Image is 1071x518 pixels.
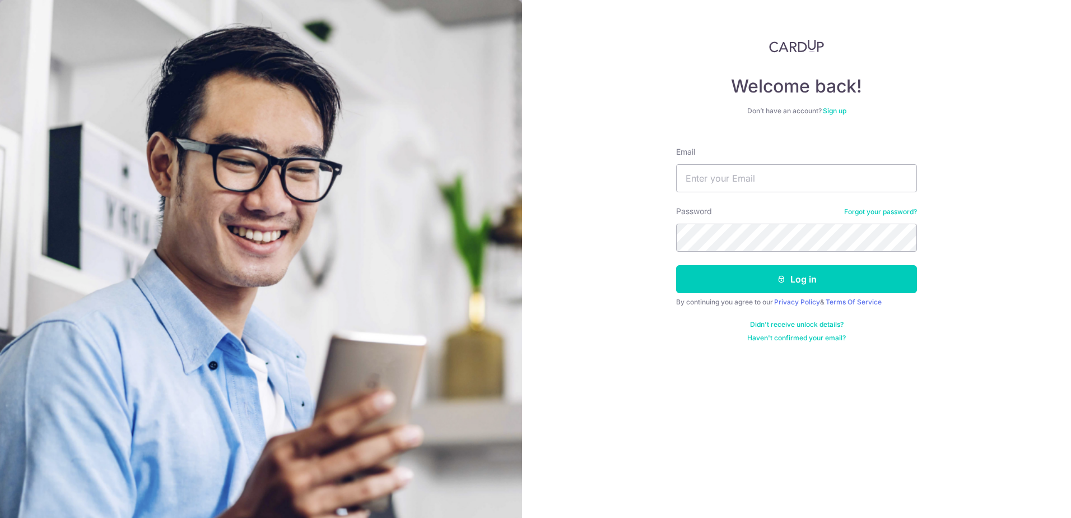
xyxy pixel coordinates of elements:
div: By continuing you agree to our & [676,298,917,307]
label: Password [676,206,712,217]
a: Sign up [823,107,846,115]
a: Didn't receive unlock details? [750,320,844,329]
a: Terms Of Service [826,298,882,306]
a: Haven't confirmed your email? [747,334,846,343]
a: Forgot your password? [844,207,917,216]
label: Email [676,146,695,158]
a: Privacy Policy [774,298,820,306]
img: CardUp Logo [769,39,824,53]
button: Log in [676,265,917,293]
input: Enter your Email [676,164,917,192]
h4: Welcome back! [676,75,917,98]
div: Don’t have an account? [676,107,917,115]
